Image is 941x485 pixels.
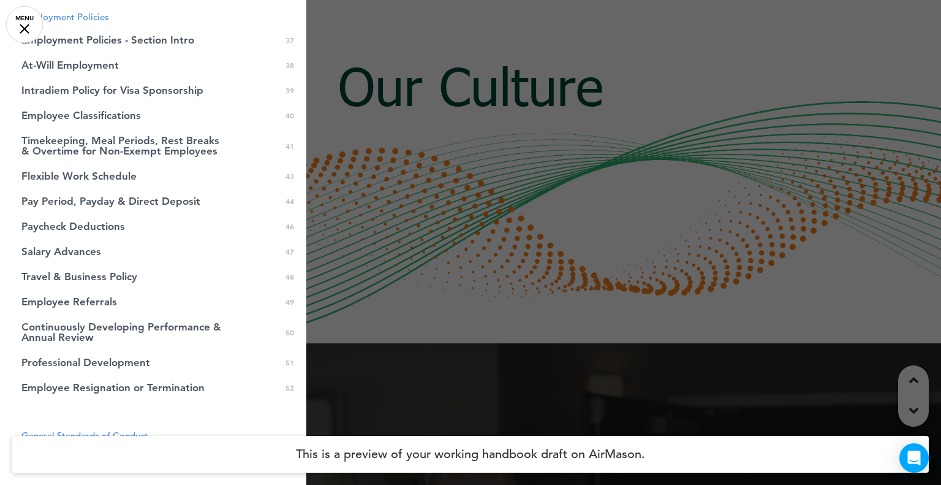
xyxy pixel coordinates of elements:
[21,246,101,257] span: Salary Advances
[285,110,294,121] span: 40
[285,35,294,45] span: 37
[21,272,137,282] span: Travel & Business Policy
[21,85,203,96] span: Intradiem Policy for Visa Sponsorship
[285,357,294,368] span: 51
[285,272,294,282] span: 48
[899,443,929,473] div: Open Intercom Messenger
[21,297,117,307] span: Employee Referrals
[285,196,294,207] span: 44
[6,6,43,43] a: MENU
[21,110,141,121] span: Employee Classifications
[12,436,929,473] h4: This is a preview of your working handbook draft on AirMason.
[21,60,119,71] span: At-Will Employment
[21,322,224,343] span: Continuously Developing Performance & Annual Review
[285,60,294,71] span: 38
[285,383,294,393] span: 52
[285,327,294,338] span: 50
[285,297,294,307] span: 49
[21,383,205,393] span: Employee Resignation or Termination
[21,35,194,45] span: Employment Policies - Section Intro
[21,221,125,232] span: Paycheck Deductions
[21,454,224,475] span: General Standards of Conduct - Section Intro
[21,357,150,368] span: Professional Development
[285,141,294,151] span: 41
[285,85,294,96] span: 39
[285,221,294,232] span: 46
[285,171,294,181] span: 43
[21,171,137,181] span: Flexible Work Schedule
[21,136,224,156] span: Timekeeping, Meal Periods, Rest Breaks & Overtime for Non-Exempt Employees
[21,196,200,207] span: Pay Period, Payday & Direct Deposit
[285,246,294,257] span: 47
